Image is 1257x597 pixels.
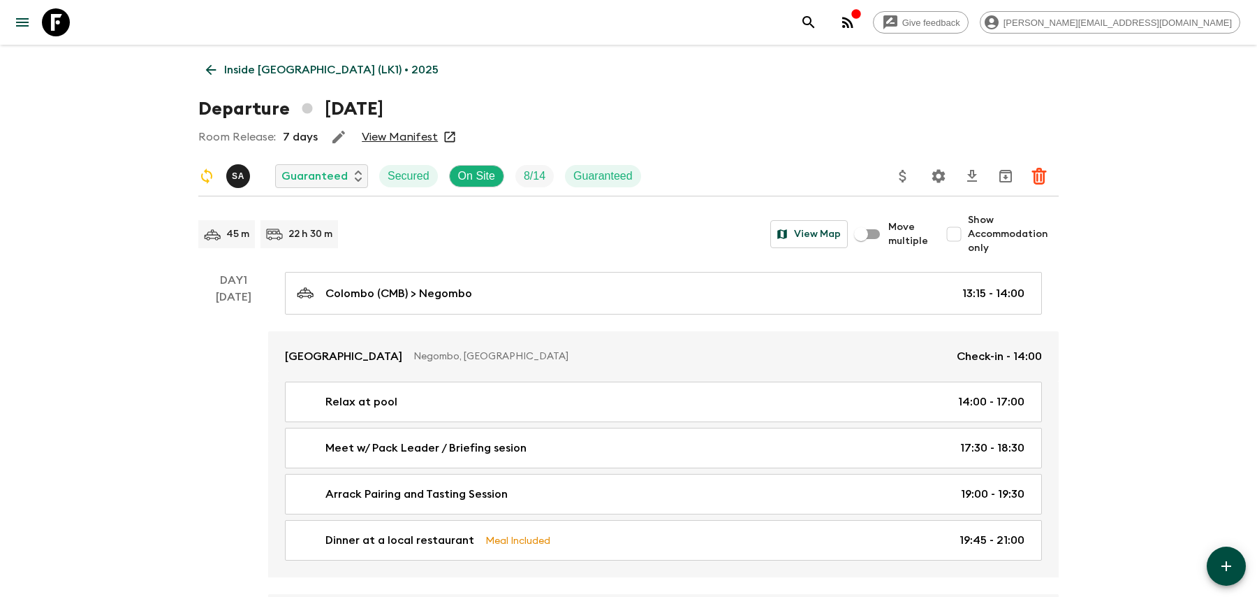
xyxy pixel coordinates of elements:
p: 7 days [283,129,318,145]
button: Delete [1025,162,1053,190]
button: View Map [770,220,848,248]
p: Guaranteed [281,168,348,185]
p: Negombo, [GEOGRAPHIC_DATA] [413,350,946,364]
p: Guaranteed [573,168,633,185]
p: 22 h 30 m [288,227,332,241]
p: Dinner at a local restaurant [325,532,474,549]
span: [PERSON_NAME][EMAIL_ADDRESS][DOMAIN_NAME] [996,17,1240,28]
span: Show Accommodation only [968,213,1059,255]
a: View Manifest [362,130,438,144]
p: Meal Included [485,533,550,548]
p: Relax at pool [325,394,397,410]
a: Arrack Pairing and Tasting Session19:00 - 19:30 [285,474,1042,515]
p: On Site [458,168,495,185]
button: Archive (Completed, Cancelled or Unsynced Departures only) [992,162,1020,190]
p: 17:30 - 18:30 [960,440,1024,456]
span: Move multiple [888,220,929,248]
p: Inside [GEOGRAPHIC_DATA] (LK1) • 2025 [224,62,439,78]
a: Inside [GEOGRAPHIC_DATA] (LK1) • 2025 [198,56,446,84]
svg: Sync Required - Changes detected [198,168,215,185]
span: Suren Abeykoon [226,168,253,180]
div: [PERSON_NAME][EMAIL_ADDRESS][DOMAIN_NAME] [980,11,1240,34]
a: Meet w/ Pack Leader / Briefing sesion17:30 - 18:30 [285,428,1042,468]
div: [DATE] [216,289,251,577]
p: 8 / 14 [524,168,545,185]
div: Secured [379,165,438,187]
div: Trip Fill [515,165,554,187]
button: menu [8,8,36,36]
a: Give feedback [873,11,969,34]
p: 14:00 - 17:00 [958,394,1024,410]
p: [GEOGRAPHIC_DATA] [285,348,402,365]
a: Relax at pool14:00 - 17:00 [285,382,1042,422]
p: Day 1 [198,272,268,289]
p: Colombo (CMB) > Negombo [325,285,472,302]
a: [GEOGRAPHIC_DATA]Negombo, [GEOGRAPHIC_DATA]Check-in - 14:00 [268,331,1059,382]
button: Download CSV [958,162,986,190]
p: 19:45 - 21:00 [960,532,1024,549]
p: Room Release: [198,129,276,145]
p: Secured [388,168,429,185]
a: Colombo (CMB) > Negombo13:15 - 14:00 [285,272,1042,315]
span: Give feedback [895,17,968,28]
button: search adventures [795,8,823,36]
button: SA [226,164,253,188]
p: S A [232,171,244,182]
button: Update Price, Early Bird Discount and Costs [889,162,917,190]
p: 45 m [226,227,249,241]
p: Arrack Pairing and Tasting Session [325,486,508,503]
h1: Departure [DATE] [198,95,383,123]
p: 19:00 - 19:30 [961,486,1024,503]
button: Settings [925,162,953,190]
div: On Site [449,165,504,187]
p: 13:15 - 14:00 [962,285,1024,302]
a: Dinner at a local restaurantMeal Included19:45 - 21:00 [285,520,1042,561]
p: Check-in - 14:00 [957,348,1042,365]
p: Meet w/ Pack Leader / Briefing sesion [325,440,527,456]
